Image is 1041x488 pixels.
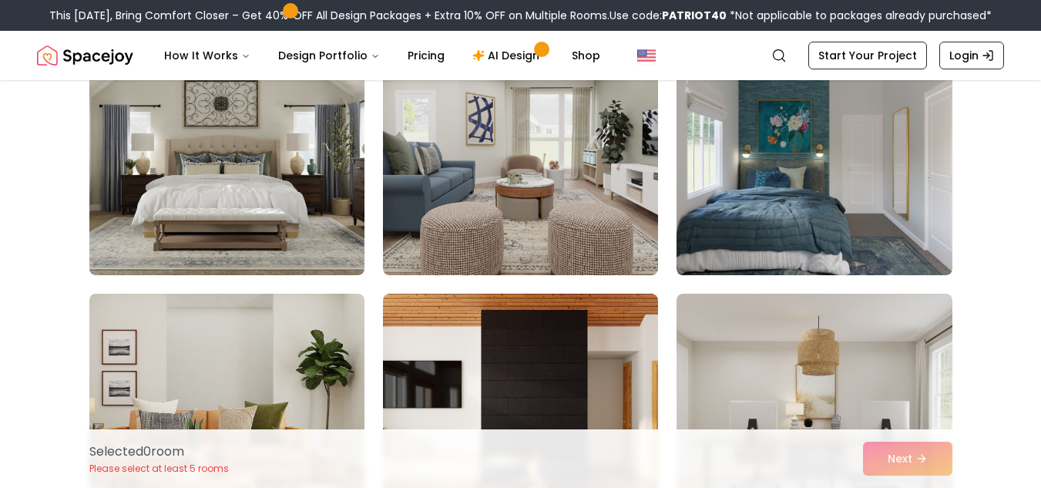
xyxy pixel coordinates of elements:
img: Room room-15 [677,29,952,275]
a: Pricing [395,40,457,71]
span: Use code: [609,8,727,23]
span: *Not applicable to packages already purchased* [727,8,992,23]
a: Login [939,42,1004,69]
a: AI Design [460,40,556,71]
b: PATRIOT40 [662,8,727,23]
img: Spacejoy Logo [37,40,133,71]
img: United States [637,46,656,65]
p: Selected 0 room [89,443,229,461]
a: Shop [559,40,613,71]
img: Room room-14 [383,29,658,275]
nav: Global [37,31,1004,80]
img: Room room-13 [89,29,364,275]
nav: Main [152,40,613,71]
button: How It Works [152,40,263,71]
a: Spacejoy [37,40,133,71]
p: Please select at least 5 rooms [89,463,229,475]
a: Start Your Project [808,42,927,69]
div: This [DATE], Bring Comfort Closer – Get 40% OFF All Design Packages + Extra 10% OFF on Multiple R... [49,8,992,23]
button: Design Portfolio [266,40,392,71]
